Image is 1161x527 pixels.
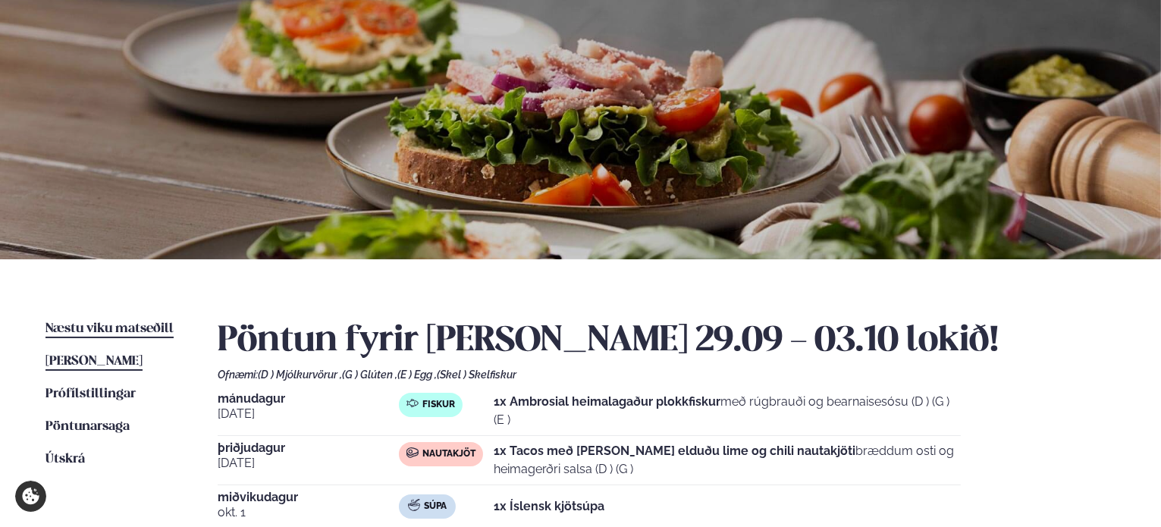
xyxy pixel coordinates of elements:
[437,369,516,381] span: (Skel ) Skelfiskur
[45,385,136,403] a: Prófílstillingar
[218,503,399,522] span: okt. 1
[218,320,1116,362] h2: Pöntun fyrir [PERSON_NAME] 29.09 - 03.10 lokið!
[422,399,455,411] span: Fiskur
[45,353,143,371] a: [PERSON_NAME]
[45,450,85,469] a: Útskrá
[45,387,136,400] span: Prófílstillingar
[397,369,437,381] span: (E ) Egg ,
[406,397,419,409] img: fish.svg
[218,442,399,454] span: þriðjudagur
[218,491,399,503] span: miðvikudagur
[45,322,174,335] span: Næstu viku matseðill
[406,447,419,459] img: beef.svg
[424,500,447,513] span: Súpa
[422,448,475,460] span: Nautakjöt
[45,418,130,436] a: Pöntunarsaga
[408,499,420,511] img: soup.svg
[494,444,855,458] strong: 1x Tacos með [PERSON_NAME] elduðu lime og chili nautakjöti
[45,355,143,368] span: [PERSON_NAME]
[342,369,397,381] span: (G ) Glúten ,
[45,320,174,338] a: Næstu viku matseðill
[494,394,720,409] strong: 1x Ambrosial heimalagaður plokkfiskur
[494,499,604,513] strong: 1x Íslensk kjötsúpa
[15,481,46,512] a: Cookie settings
[494,442,961,478] p: bræddum osti og heimagerðri salsa (D ) (G )
[218,405,399,423] span: [DATE]
[218,393,399,405] span: mánudagur
[218,454,399,472] span: [DATE]
[45,420,130,433] span: Pöntunarsaga
[218,369,1116,381] div: Ofnæmi:
[494,393,961,429] p: með rúgbrauði og bearnaisesósu (D ) (G ) (E )
[258,369,342,381] span: (D ) Mjólkurvörur ,
[45,453,85,466] span: Útskrá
